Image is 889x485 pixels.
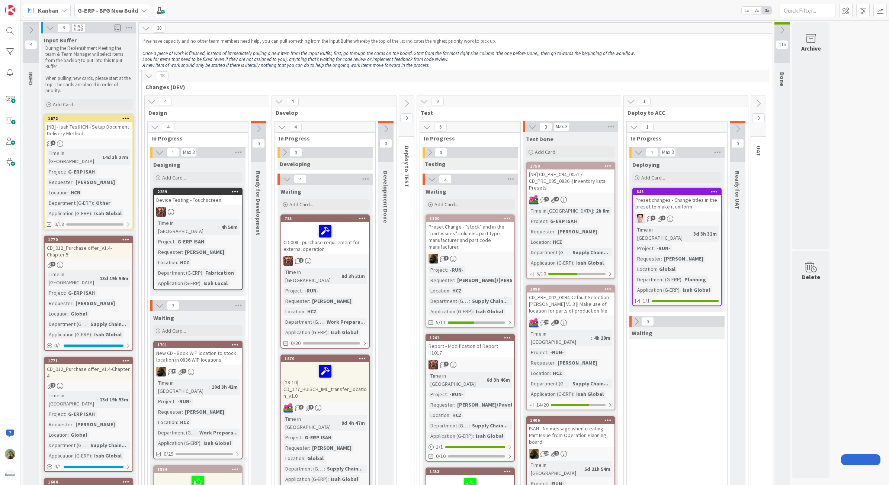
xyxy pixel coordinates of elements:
div: Project [529,217,547,225]
div: Application (G-ERP) [283,328,328,336]
span: 8 [444,256,449,261]
div: -RUN- [548,348,566,356]
p: During the Replenishment Meeting the team & Team Manager will select items from the backlog to pu... [45,45,132,69]
div: Isah Global [474,307,505,316]
div: Requester [47,178,73,186]
div: 1770 [45,236,132,243]
span: : [91,330,92,339]
span: In Progress [424,135,511,142]
span: : [174,237,176,246]
span: 9 [544,197,549,201]
span: : [547,217,548,225]
span: Deploy to TEST [403,146,411,187]
div: Time in [GEOGRAPHIC_DATA] [529,330,591,346]
div: Work Prepara... [325,318,367,326]
span: : [68,188,69,197]
span: 4 [294,175,307,184]
div: Location [156,258,177,266]
span: : [469,297,470,305]
span: : [690,230,691,238]
div: Project [429,266,447,274]
span: : [65,168,66,176]
span: 116 [776,40,789,49]
div: Preset changes - Change titles in the preset to make it uniform [633,195,721,211]
span: 9 [431,97,444,106]
div: 1701 [157,342,242,347]
div: Planning [683,275,708,284]
div: [PERSON_NAME] [74,178,117,186]
div: Project [283,287,302,295]
span: : [200,279,202,287]
span: : [309,297,310,305]
span: : [177,258,178,266]
span: 0 [400,113,413,122]
span: : [656,265,657,273]
div: [PERSON_NAME] [556,227,599,236]
div: 1453 [426,468,514,475]
img: avatar [5,470,15,480]
div: Device Testing - Touchscreen [154,195,242,205]
span: Test [421,109,612,116]
div: Max 3 [183,151,195,154]
span: 8 [57,23,70,32]
div: 1874 [154,466,242,473]
div: HCZ [450,287,463,295]
div: Location [47,188,68,197]
span: : [97,274,98,282]
span: 3x [762,7,772,14]
span: 0 [731,139,744,148]
div: -RUN- [303,287,320,295]
span: 0 [252,139,265,148]
span: UAT [755,146,763,156]
div: 2289 [154,188,242,195]
div: Department (G-ERP) [47,320,87,328]
span: : [654,244,655,252]
div: Location [429,287,449,295]
div: Application (G-ERP) [156,279,200,287]
span: Test Done [526,135,553,143]
span: Add Card... [434,201,458,208]
div: 3d 3h 31m [691,230,719,238]
div: Department (G-ERP) [47,199,93,207]
span: 9 [651,216,655,220]
div: 1672[NB] - Isah TestHCN - Setup Document Delivery Method [45,115,132,138]
div: 0/1 [45,462,132,471]
div: Max 3 [662,151,674,154]
div: Supply Chain... [470,297,510,305]
img: ND [529,449,539,459]
img: JK [283,403,293,413]
div: 8d 3h 31m [340,272,367,280]
div: Location [283,307,304,316]
div: Report - Modification of Report H1017 [426,341,514,358]
div: 1771 [45,358,132,364]
div: Department (G-ERP) [529,248,569,256]
span: 10 [544,320,549,324]
span: Waiting [153,314,174,321]
div: ND [426,254,514,263]
span: : [304,307,305,316]
span: 4 [25,40,37,49]
div: CD 008 - purchase requirement for external operation [281,222,369,254]
span: : [591,334,592,342]
p: When pulling new cards, please start at the top. The cards are placed in order of priority. [45,75,132,94]
div: Isah Global [329,328,360,336]
span: 0 [379,139,392,148]
div: ND [527,449,614,459]
div: [PERSON_NAME] [310,297,353,305]
div: Global [657,265,677,273]
div: Global [69,310,89,318]
div: Requester [47,299,73,307]
span: : [73,299,74,307]
div: Time in [GEOGRAPHIC_DATA] [156,219,218,235]
div: Location [47,310,68,318]
div: G-ERP ISAH [176,237,206,246]
span: 1 [167,148,179,157]
span: : [202,269,203,277]
div: CD_PRE_002_0094 Default Selection [PERSON_NAME] V1.3 || Make use of location for parts of product... [527,292,614,316]
input: Quick Filter... [780,4,835,17]
div: Application (G-ERP) [429,307,473,316]
div: HCZ [551,238,564,246]
span: 3 [439,175,452,184]
span: 30 [153,24,166,33]
div: 4h 50m [219,223,240,231]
